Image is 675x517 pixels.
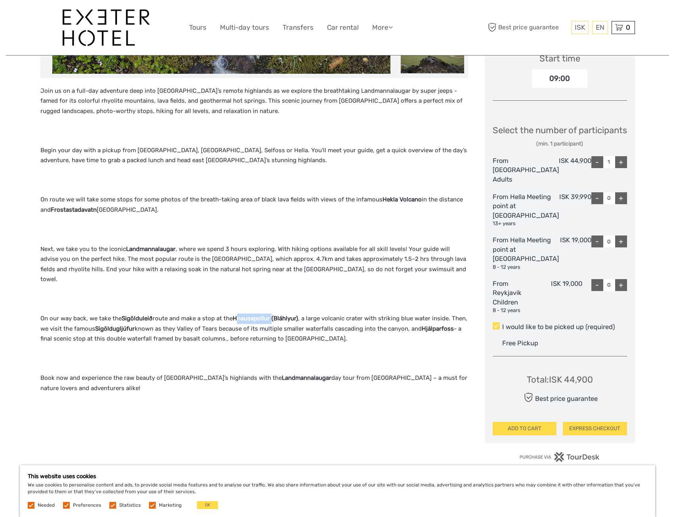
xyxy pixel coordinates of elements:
span: 0 [625,23,631,31]
button: EXPRESS CHECKOUT [563,422,627,435]
a: Tours [189,22,207,33]
strong: Hjálparfoss [422,325,454,332]
span: Best price guarantee [486,21,569,34]
div: From Hella Meeting point at [GEOGRAPHIC_DATA] [493,236,559,271]
label: Needed [38,502,55,509]
p: Next, we take you to the iconic , where we spend 3 hours exploring. With hiking options available... [40,244,468,285]
div: 09:00 [532,69,587,88]
p: Book now and experience the raw beauty of [GEOGRAPHIC_DATA]’s highlands with the day tour from [G... [40,373,468,393]
img: PurchaseViaTourDesk.png [519,452,600,462]
div: + [615,279,627,291]
div: Best price guarantee [522,391,597,404]
span: ISK [575,23,585,31]
div: From Reykjavik Children [493,279,537,315]
strong: Hnausapollur (Bláhlyur) [233,315,298,322]
a: Transfers [283,22,314,33]
div: - [591,236,603,247]
div: - [591,156,603,168]
div: EN [592,21,608,34]
div: From [GEOGRAPHIC_DATA] Adults [493,156,559,184]
button: ADD TO CART [493,422,557,435]
div: - [591,192,603,204]
h5: This website uses cookies [28,473,647,480]
div: 8 - 12 years [493,264,559,271]
label: I would like to be picked up (required) [493,322,627,332]
p: On our way back, we take the route and make a stop at the , a large volcanic crater with striking... [40,314,468,344]
div: We use cookies to personalise content and ads, to provide social media features and to analyse ou... [20,465,655,517]
button: Open LiveChat chat widget [91,12,101,22]
div: 13+ years [493,220,559,228]
div: From Hella Meeting point at [GEOGRAPHIC_DATA] [493,192,559,228]
p: On route we will take some stops for some photos of the breath-taking area of black lava fields w... [40,195,468,215]
div: 8 - 12 years [493,307,537,314]
strong: Sigölduleið [122,315,153,322]
strong: Landmannalaugar [282,374,331,381]
label: Marketing [159,502,182,509]
a: Multi-day tours [220,22,269,33]
div: (min. 1 participant) [493,140,627,148]
p: Begin your day with a pickup from [GEOGRAPHIC_DATA], [GEOGRAPHIC_DATA], Selfoss or Hella. You'll ... [40,146,468,166]
div: - [591,279,603,291]
div: Start time [539,52,580,65]
strong: Frostastadavatn [51,206,97,213]
div: + [615,156,627,168]
a: More [372,22,393,33]
div: + [615,192,627,204]
img: 1336-96d47ae6-54fc-4907-bf00-0fbf285a6419_logo_big.jpg [63,10,150,46]
strong: Hekla Volcano [382,196,422,203]
p: Join us on a full-day adventure deep into [GEOGRAPHIC_DATA]’s remote highlands as we explore the ... [40,86,468,117]
p: We're away right now. Please check back later! [11,14,90,20]
span: Free Pickup [502,339,538,347]
strong: Landmannalaugar [126,245,176,253]
div: Select the number of participants [493,124,627,147]
div: ISK 44,900 [559,156,591,184]
div: ISK 19,000 [537,279,582,315]
div: Total : ISK 44,900 [527,373,593,386]
div: + [615,236,627,247]
button: OK [197,501,218,509]
a: Car rental [327,22,359,33]
div: ISK 19,000 [559,236,591,271]
strong: Sigöldugljúfur [95,325,135,332]
label: Preferences [73,502,101,509]
div: ISK 39,990 [559,192,591,228]
label: Statistics [119,502,141,509]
